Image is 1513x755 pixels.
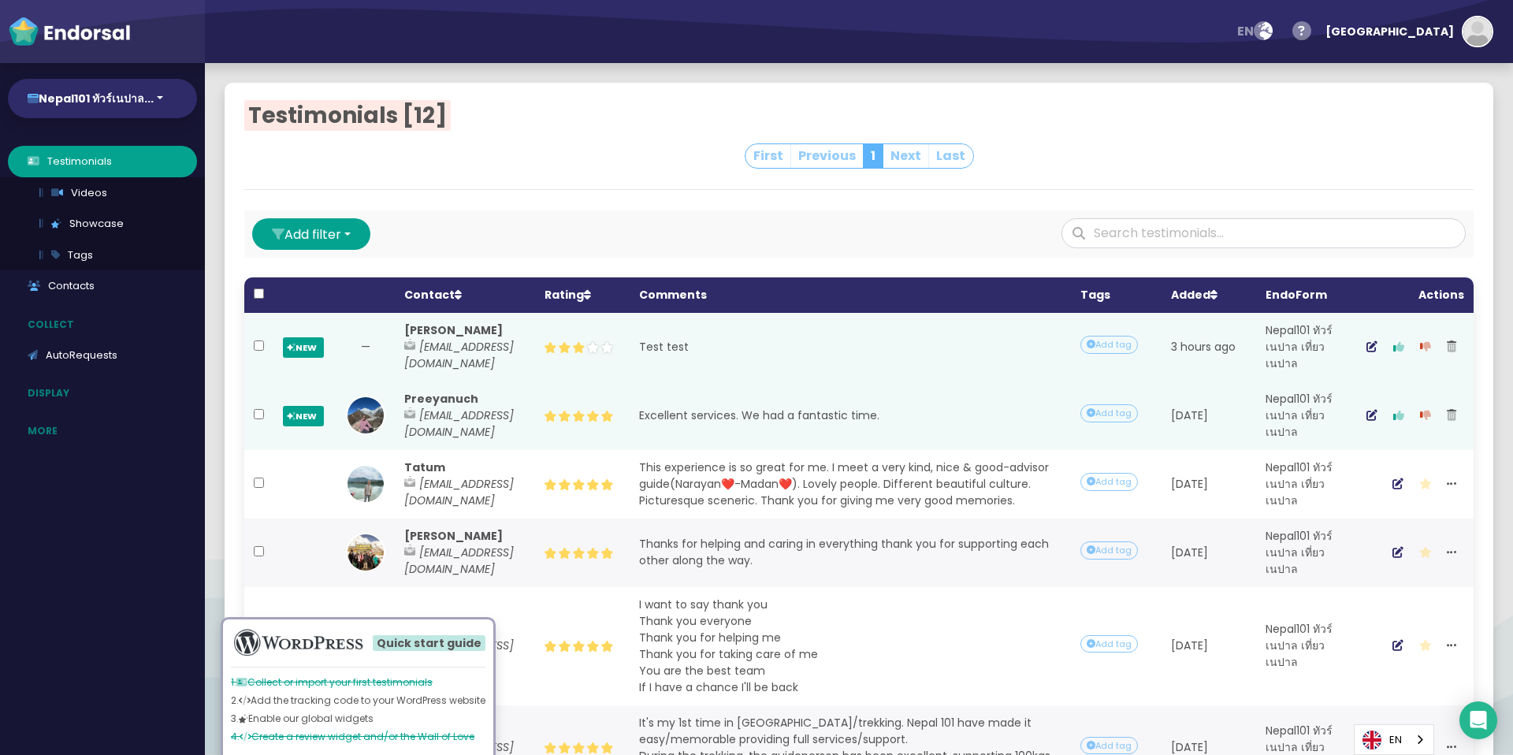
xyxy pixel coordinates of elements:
[1080,541,1138,560] div: Add tag
[1349,277,1474,313] th: Actions
[231,627,366,659] img: wordpress.org-logo.png
[1080,336,1138,354] div: Add tag
[630,277,1072,313] th: Comments
[535,277,630,313] th: Rating
[863,144,883,168] button: 1
[1256,587,1349,705] td: Nepal101 ทัวร์เนปาล เที่ยวเนปาล
[404,391,478,407] span: Preeyanuch
[790,144,864,168] button: Previous
[1354,724,1434,755] div: Language
[1227,16,1282,47] button: en
[639,339,689,355] span: Test test
[231,730,485,744] p: 4. Create a review widget and/or the Wall of Love
[244,100,451,131] span: Testimonials [12]
[1459,701,1497,739] div: Open Intercom Messenger
[928,144,973,168] button: Last
[1162,587,1256,705] td: [DATE]
[1256,381,1349,450] td: Nepal101 ทัวร์เนปาล เที่ยวเนปาล
[1256,450,1349,519] td: Nepal101 ทัวร์เนปาล เที่ยวเนปาล
[8,270,197,302] a: Contacts
[8,146,197,177] a: Testimonials
[252,218,370,250] button: Add filter
[404,459,445,475] span: Tatum
[1162,519,1256,587] td: [DATE]
[20,208,197,240] a: Showcase
[745,144,791,168] button: First
[8,310,205,340] p: Collect
[1318,8,1493,55] button: [GEOGRAPHIC_DATA]
[1325,8,1454,55] div: [GEOGRAPHIC_DATA]
[639,407,879,423] span: Excellent services. We had a fantastic time.
[1162,277,1256,313] th: Added
[1256,519,1349,587] td: Nepal101 ทัวร์เนปาล เที่ยวเนปาล
[1162,381,1256,450] td: [DATE]
[1354,724,1434,755] aside: Language selected: English
[1256,313,1349,381] td: Nepal101 ทัวร์เนปาล เที่ยวเนปาล
[8,340,197,371] a: AutoRequests
[404,528,503,544] span: [PERSON_NAME]
[20,177,197,209] a: Videos
[231,694,485,708] p: 2. Add the tracking code to your WordPress website
[283,406,324,426] span: NEW
[404,476,514,508] span: [EMAIL_ADDRESS][DOMAIN_NAME]
[1162,313,1256,381] td: 3 hours ago
[404,339,514,371] span: [EMAIL_ADDRESS][DOMAIN_NAME]
[8,378,205,408] p: Display
[8,416,205,446] p: More
[1071,277,1162,313] th: Tags
[1256,277,1349,313] th: EndoForm
[8,16,131,47] img: endorsal-logo-white@2x.png
[231,675,485,690] p: 1. Collect or import your first testimonials
[1237,22,1254,40] span: en
[1080,737,1138,755] div: Add tag
[20,240,197,271] a: Tags
[346,339,385,355] div: —
[1080,635,1138,653] div: Add tag
[346,533,385,572] img: 1682238695000-9432_small.jpg
[395,277,535,313] th: Contact
[404,407,514,440] span: [EMAIL_ADDRESS][DOMAIN_NAME]
[8,79,197,118] button: Nepal101 ทัวร์เนปาล...
[346,464,385,504] img: 1689432966551-4349_small.jpg
[639,459,1052,508] span: This experience is so great for me. I meet a very kind, nice & good-advisor guide(Narayan❤️-Madan...
[883,144,929,168] button: Next
[404,545,514,577] span: [EMAIL_ADDRESS][DOMAIN_NAME]
[373,635,485,651] span: Quick start guide
[639,536,1052,568] span: Thanks for helping and caring in everything thank you for supporting each other along the way.
[346,396,385,435] img: 1729395225940-957_small.jpg
[1355,725,1433,754] a: EN
[1080,404,1138,422] div: Add tag
[1463,17,1492,46] img: default-avatar.jpg
[231,712,485,726] p: 3. Enable our global widgets
[1061,218,1466,248] input: Search testimonials...
[1162,450,1256,519] td: [DATE]
[404,322,503,338] span: [PERSON_NAME]
[639,597,818,695] span: I want to say thank you Thank you everyone Thank you for helping me Thank you for taking care of ...
[1080,473,1138,491] div: Add tag
[283,337,324,358] span: NEW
